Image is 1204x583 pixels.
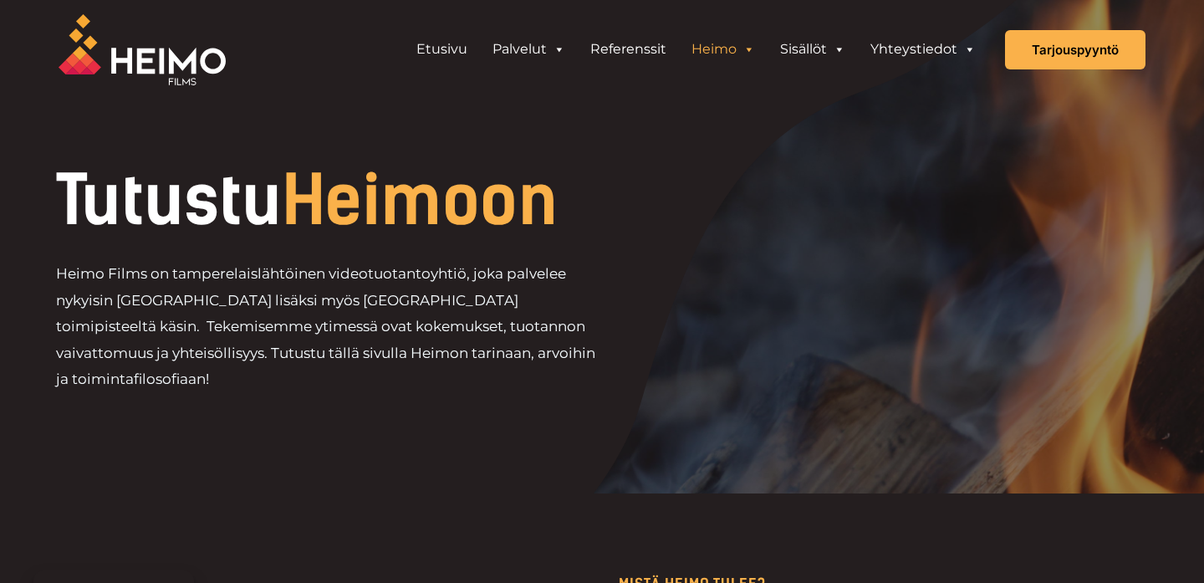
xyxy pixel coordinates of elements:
[480,33,578,66] a: Palvelut
[578,33,679,66] a: Referenssit
[1005,30,1145,69] a: Tarjouspyyntö
[59,14,226,85] img: Heimo Filmsin logo
[404,33,480,66] a: Etusivu
[56,261,602,393] p: Heimo Films on tamperelaislähtöinen videotuotantoyhtiö, joka palvelee nykyisin [GEOGRAPHIC_DATA] ...
[56,167,716,234] h1: Tutustu
[395,33,997,66] aside: Header Widget 1
[679,33,768,66] a: Heimo
[858,33,988,66] a: Yhteystiedot
[768,33,858,66] a: Sisällöt
[282,161,558,241] span: Heimoon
